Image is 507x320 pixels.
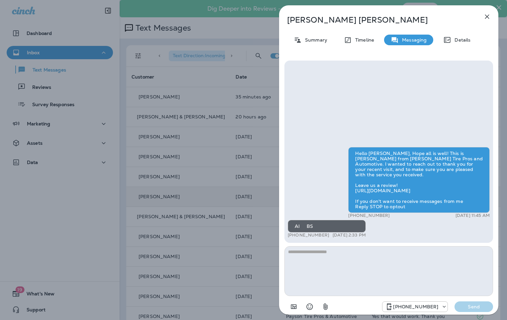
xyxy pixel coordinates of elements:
[287,15,468,25] p: [PERSON_NAME] [PERSON_NAME]
[393,304,438,309] p: [PHONE_NUMBER]
[288,233,329,238] p: [PHONE_NUMBER]
[352,37,374,43] p: Timeline
[456,213,490,218] p: [DATE] 11:45 AM
[302,37,327,43] p: Summary
[382,303,448,311] div: +1 (928) 260-4498
[451,37,470,43] p: Details
[303,300,316,313] button: Select an emoji
[348,147,490,213] div: Hello [PERSON_NAME], Hope all is well! This is [PERSON_NAME] from [PERSON_NAME] Tire Pros and Aut...
[399,37,427,43] p: Messaging
[348,213,390,218] p: [PHONE_NUMBER]
[333,233,366,238] p: [DATE] 2:33 PM
[287,300,300,313] button: Add in a premade template
[288,220,366,233] div: AI BS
